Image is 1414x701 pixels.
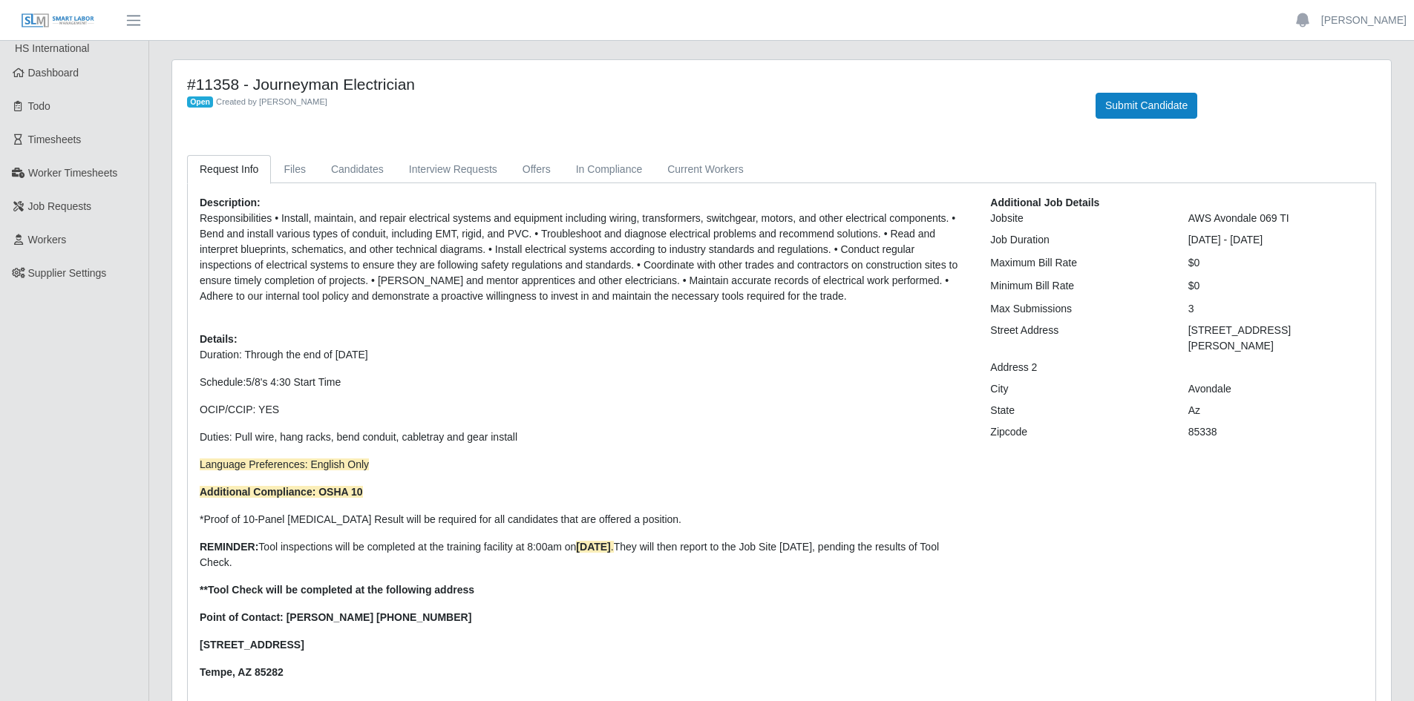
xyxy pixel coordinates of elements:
div: Maximum Bill Rate [979,255,1176,271]
span: Job Requests [28,200,92,212]
div: Avondale [1177,381,1375,397]
span: . [576,541,613,553]
span: Todo [28,100,50,112]
a: Files [271,155,318,184]
span: Language Preferences: English Only [200,458,369,470]
div: City [979,381,1176,397]
div: Minimum Bill Rate [979,278,1176,294]
div: State [979,403,1176,418]
div: Street Address [979,323,1176,354]
strong: **Tool Check will be completed at the following address [200,584,474,596]
div: [DATE] - [DATE] [1177,232,1375,248]
strong: Additional Compliance: OSHA 10 [200,486,363,498]
a: Interview Requests [396,155,510,184]
strong: Tempe, AZ 85282 [200,666,284,678]
div: AWS Avondale 069 TI [1177,211,1375,226]
span: Dashboard [28,67,79,79]
div: Address 2 [979,360,1176,375]
div: Zipcode [979,424,1176,440]
b: Details: [200,333,238,345]
p: Schedule: [200,375,968,390]
span: Created by [PERSON_NAME] [216,97,327,106]
span: HS International [15,42,89,54]
p: Duties: P [200,430,968,445]
strong: Point of Contact: [PERSON_NAME] [PHONE_NUMBER] [200,611,471,623]
div: Max Submissions [979,301,1176,317]
span: Workers [28,234,67,246]
span: 5/8's 4:30 Start Time [246,376,341,388]
div: 85338 [1177,424,1375,440]
p: Duration: Through the end of [DATE] [200,347,968,363]
p: OCIP/CCIP: YES [200,402,968,418]
strong: [STREET_ADDRESS] [200,639,304,651]
span: Open [187,96,213,108]
div: Jobsite [979,211,1176,226]
button: Submit Candidate [1096,93,1197,119]
span: Timesheets [28,134,82,145]
p: Tool inspections will be completed at the training facility at 8:00am on They will then report to... [200,539,968,570]
p: Responsibilities • Install, maintain, and repair electrical systems and equipment including wirin... [200,211,968,304]
div: Az [1177,403,1375,418]
b: Additional Job Details [990,197,1099,208]
div: Job Duration [979,232,1176,248]
strong: REMINDER: [200,541,258,553]
a: Request Info [187,155,271,184]
div: 3 [1177,301,1375,317]
b: Description: [200,197,261,208]
a: Candidates [318,155,396,184]
span: Worker Timesheets [28,167,117,179]
p: *Proof of 10-Panel [MEDICAL_DATA] Result will be required for all candidates that are offered a p... [200,512,968,527]
div: $0 [1177,255,1375,271]
a: Offers [510,155,563,184]
div: [STREET_ADDRESS][PERSON_NAME] [1177,323,1375,354]
a: Current Workers [655,155,756,184]
span: ull wire, hang racks, bend conduit, cabletray and gear install [242,431,517,443]
div: $0 [1177,278,1375,294]
span: Supplier Settings [28,267,107,279]
strong: [DATE] [576,541,610,553]
img: SLM Logo [21,13,95,29]
a: [PERSON_NAME] [1321,13,1407,28]
h4: #11358 - Journeyman Electrician [187,75,1073,93]
a: In Compliance [563,155,655,184]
